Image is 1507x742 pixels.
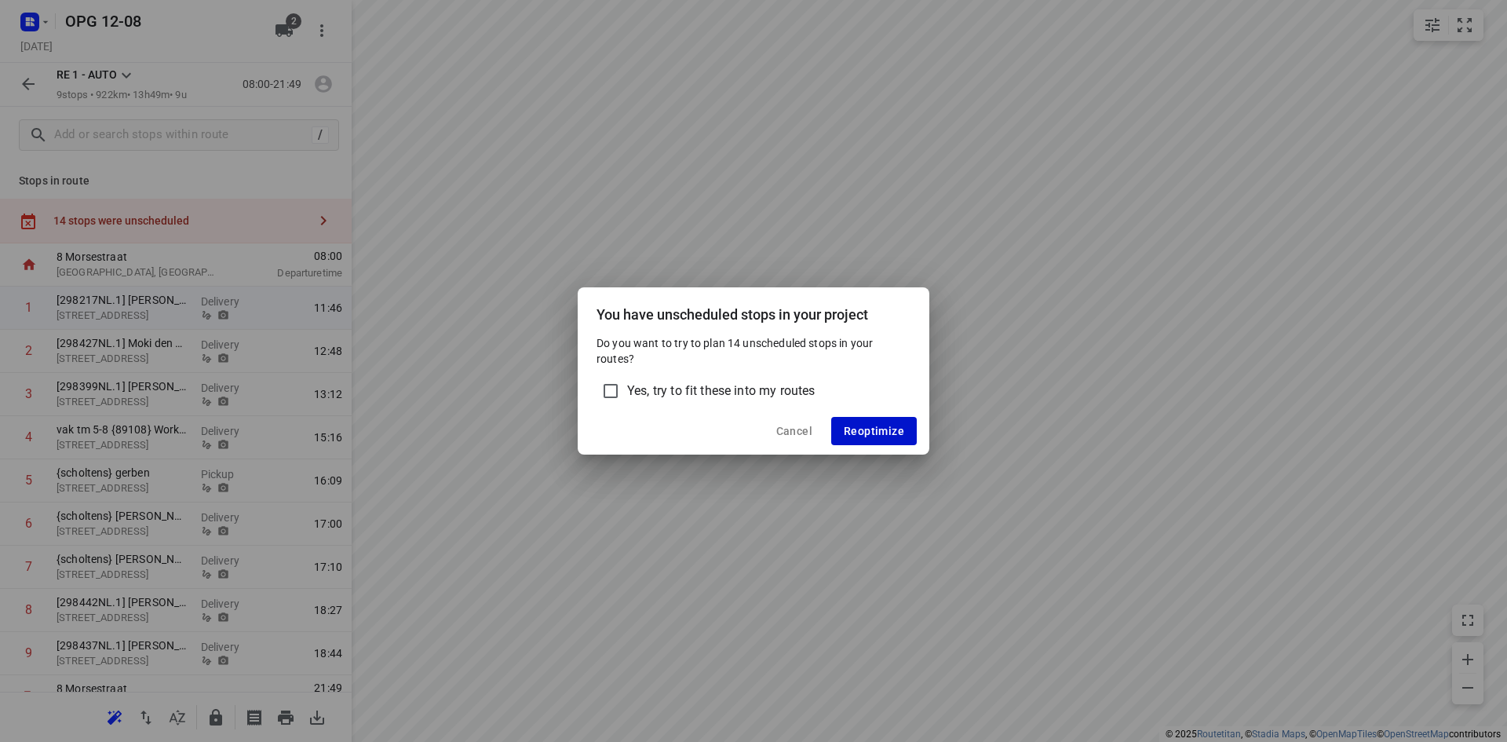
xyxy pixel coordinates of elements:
[776,425,812,437] span: Cancel
[764,417,825,445] button: Cancel
[578,287,929,335] div: You have unscheduled stops in your project
[627,382,815,400] span: Yes, try to fit these into my routes
[597,337,873,365] span: Do you want to try to plan 14 unscheduled stops in your routes?
[831,417,917,445] button: Reoptimize
[844,425,904,437] span: Reoptimize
